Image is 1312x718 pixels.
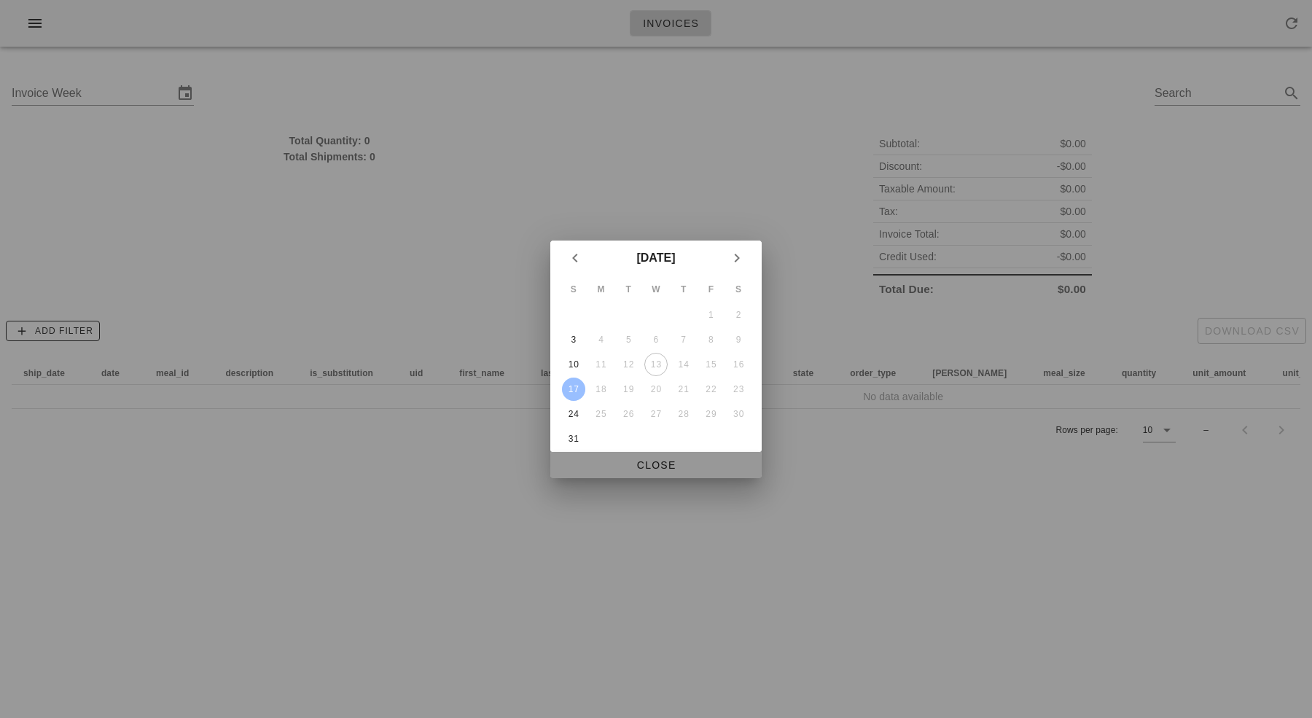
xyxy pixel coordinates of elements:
[562,335,585,345] div: 3
[643,277,669,302] th: W
[724,245,750,271] button: Next month
[630,243,681,273] button: [DATE]
[550,452,762,478] button: Close
[562,459,750,471] span: Close
[562,245,588,271] button: Previous month
[725,277,751,302] th: S
[561,277,587,302] th: S
[615,277,641,302] th: T
[562,402,585,426] button: 24
[562,384,585,394] div: 17
[671,277,697,302] th: T
[562,378,585,401] button: 17
[562,427,585,450] button: 31
[562,409,585,419] div: 24
[562,359,585,370] div: 10
[698,277,725,302] th: F
[562,353,585,376] button: 10
[562,328,585,351] button: 3
[588,277,614,302] th: M
[562,434,585,444] div: 31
